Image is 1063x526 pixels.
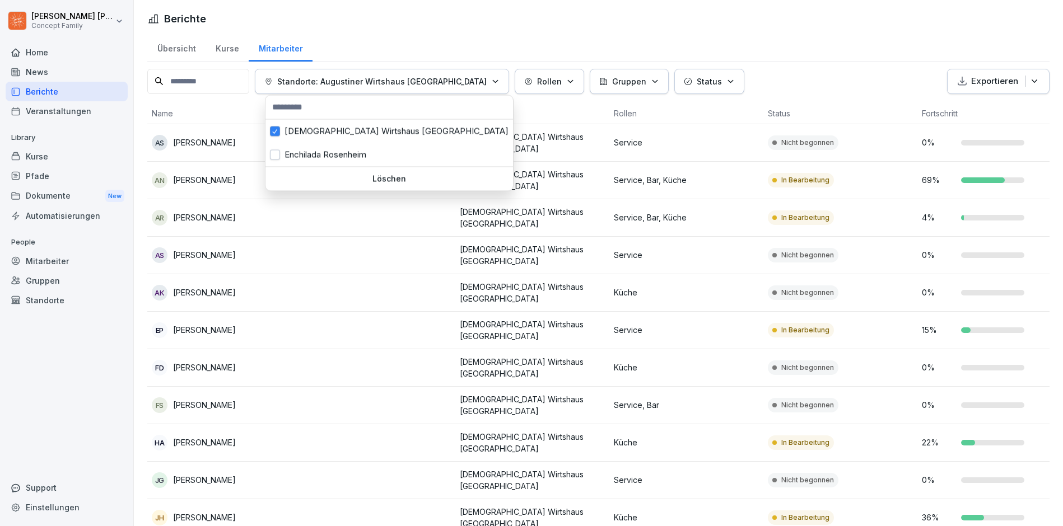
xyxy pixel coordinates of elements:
p: Gruppen [612,76,646,87]
p: Exportieren [971,75,1018,88]
p: Standorte: Augustiner Wirtshaus [GEOGRAPHIC_DATA] [277,76,487,87]
p: Löschen [270,174,509,184]
div: Enchilada Rosenheim [265,143,513,167]
p: Rollen [537,76,562,87]
p: Status [697,76,722,87]
div: [DEMOGRAPHIC_DATA] Wirtshaus [GEOGRAPHIC_DATA] [265,120,513,143]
